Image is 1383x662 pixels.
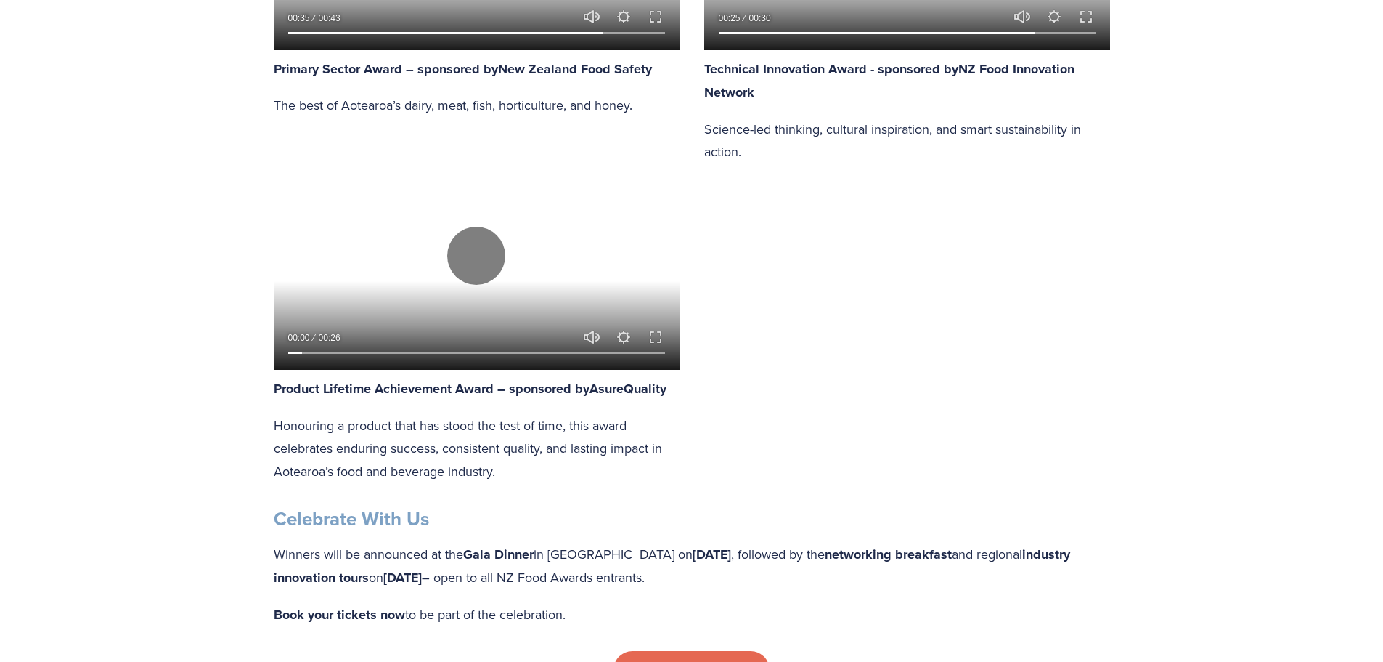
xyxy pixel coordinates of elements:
[744,11,775,25] div: Duration
[288,331,314,345] div: Current time
[463,545,534,564] strong: Gala Dinner
[447,227,505,285] button: Pause
[383,568,422,587] strong: [DATE]
[274,94,680,117] p: The best of Aotearoa’s dairy, meat, fish, horticulture, and honey.
[314,331,344,345] div: Duration
[288,11,314,25] div: Current time
[704,60,1078,102] a: NZ Food Innovation Network
[589,379,666,397] a: AsureQuality
[274,603,1110,627] p: to be part of the celebration.
[693,545,731,564] strong: [DATE]
[589,379,666,398] strong: AsureQuality
[314,11,344,25] div: Duration
[704,60,958,78] strong: Technical Innovation Award - sponsored by
[719,28,1096,38] input: Seek
[274,505,429,533] strong: Celebrate With Us
[274,379,589,398] strong: Product Lifetime Achievement Award – sponsored by
[274,60,498,78] strong: Primary Sector Award – sponsored by
[274,545,1074,588] strong: industry innovation tours
[274,414,680,483] p: Honouring a product that has stood the test of time, this award celebrates enduring success, cons...
[704,118,1110,164] p: Science-led thinking, cultural inspiration, and smart sustainability in action.
[498,60,652,78] a: New Zealand Food Safety
[825,545,952,564] strong: networking breakfast
[719,11,744,25] div: Current time
[288,348,665,358] input: Seek
[274,605,405,624] strong: Book your tickets now
[274,543,1110,590] p: Winners will be announced at the in [GEOGRAPHIC_DATA] on , followed by the and regional on – open...
[288,28,665,38] input: Seek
